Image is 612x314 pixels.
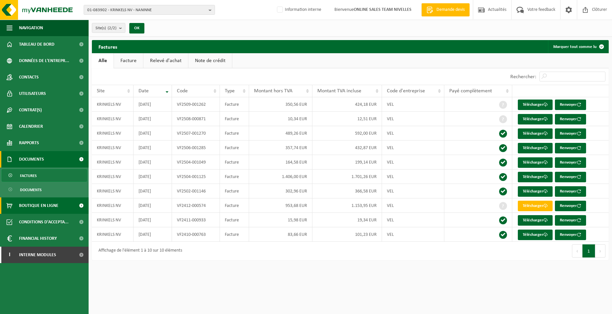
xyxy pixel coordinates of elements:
span: Site [97,88,105,94]
button: Next [595,244,605,258]
td: Facture [220,198,249,213]
td: 12,51 EUR [312,112,382,126]
td: 15,98 EUR [249,213,312,227]
span: Interne modules [19,247,56,263]
td: Facture [220,213,249,227]
button: Renvoyer [555,157,586,168]
span: Type [225,88,235,94]
td: KRINKELS NV [92,169,134,184]
td: VEL [382,169,444,184]
span: Demande devis [435,7,466,13]
button: Previous [572,244,582,258]
span: Code d'entreprise [387,88,425,94]
td: Facture [220,227,249,242]
a: Alle [92,53,114,68]
span: I [7,247,12,263]
td: VEL [382,141,444,155]
td: VEL [382,155,444,169]
a: Facture [114,53,143,68]
span: Boutique en ligne [19,197,58,214]
td: [DATE] [134,184,172,198]
button: Renvoyer [555,143,586,153]
td: Facture [220,141,249,155]
td: 1.701,26 EUR [312,169,382,184]
td: VEL [382,97,444,112]
td: Facture [220,112,249,126]
td: VF2509-001262 [172,97,220,112]
td: KRINKELS NV [92,141,134,155]
td: KRINKELS NV [92,126,134,141]
span: Documents [20,184,42,196]
td: Facture [220,126,249,141]
span: Utilisateurs [19,85,46,102]
span: Payé complètement [449,88,492,94]
button: Renvoyer [555,201,586,211]
td: 357,74 EUR [249,141,312,155]
td: [DATE] [134,126,172,141]
td: VF2506-001285 [172,141,220,155]
td: VF2410-000763 [172,227,220,242]
td: 199,14 EUR [312,155,382,169]
td: Facture [220,184,249,198]
span: Financial History [19,230,57,247]
td: KRINKELS NV [92,227,134,242]
button: Renvoyer [555,230,586,240]
td: VEL [382,112,444,126]
a: Télécharger [518,114,553,124]
a: Télécharger [518,215,553,226]
td: VF2411-000933 [172,213,220,227]
td: [DATE] [134,155,172,169]
count: (2/2) [108,26,116,30]
td: 953,68 EUR [249,198,312,213]
span: Montant hors TVA [254,88,292,94]
td: VEL [382,198,444,213]
button: Marquer tout comme lu [548,40,608,53]
button: Renvoyer [555,172,586,182]
td: Facture [220,155,249,169]
a: Relevé d'achat [143,53,188,68]
td: 489,26 EUR [249,126,312,141]
span: Calendrier [19,118,43,135]
td: VF2508-000871 [172,112,220,126]
a: Télécharger [518,172,553,182]
span: Rapports [19,135,39,151]
label: Rechercher: [510,74,536,79]
div: Affichage de l'élément 1 à 10 sur 10 éléments [95,245,182,257]
td: [DATE] [134,169,172,184]
td: Facture [220,169,249,184]
a: Factures [2,169,87,182]
span: Navigation [19,20,43,36]
span: Montant TVA incluse [317,88,361,94]
td: VF2504-001049 [172,155,220,169]
td: 1.406,00 EUR [249,169,312,184]
td: 302,96 EUR [249,184,312,198]
td: 10,34 EUR [249,112,312,126]
a: Télécharger [518,186,553,197]
td: Facture [220,97,249,112]
span: Contacts [19,69,39,85]
button: 1 [582,244,595,258]
td: 592,00 EUR [312,126,382,141]
a: Documents [2,183,87,196]
a: Note de crédit [188,53,232,68]
td: KRINKELS NV [92,213,134,227]
td: VEL [382,184,444,198]
button: 01-083902 - KRINKELS NV - NANINNE [84,5,215,15]
td: 164,58 EUR [249,155,312,169]
button: Renvoyer [555,128,586,139]
td: KRINKELS NV [92,112,134,126]
span: Date [138,88,149,94]
td: VF2412-000574 [172,198,220,213]
td: 350,56 EUR [249,97,312,112]
strong: ONLINE SALES TEAM NIVELLES [354,7,412,12]
td: KRINKELS NV [92,198,134,213]
td: VF2507-001270 [172,126,220,141]
td: 366,58 EUR [312,184,382,198]
a: Télécharger [518,157,553,168]
td: VEL [382,126,444,141]
span: Site(s) [95,23,116,33]
td: KRINKELS NV [92,155,134,169]
span: Code [177,88,188,94]
button: Renvoyer [555,186,586,197]
td: [DATE] [134,112,172,126]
